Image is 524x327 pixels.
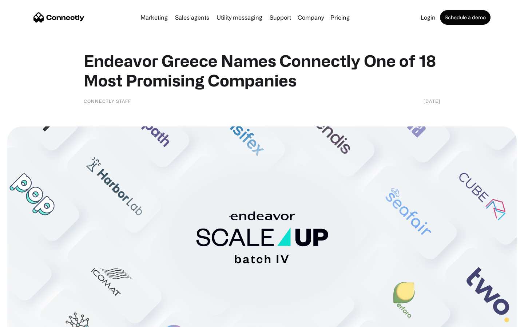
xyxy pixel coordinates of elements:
[440,10,491,25] a: Schedule a demo
[138,15,171,20] a: Marketing
[267,15,294,20] a: Support
[418,15,438,20] a: Login
[84,51,440,90] h1: Endeavor Greece Names Connectly One of 18 Most Promising Companies
[424,97,440,105] div: [DATE]
[84,97,131,105] div: Connectly Staff
[214,15,265,20] a: Utility messaging
[327,15,353,20] a: Pricing
[298,12,324,23] div: Company
[7,314,44,324] aside: Language selected: English
[172,15,212,20] a: Sales agents
[15,314,44,324] ul: Language list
